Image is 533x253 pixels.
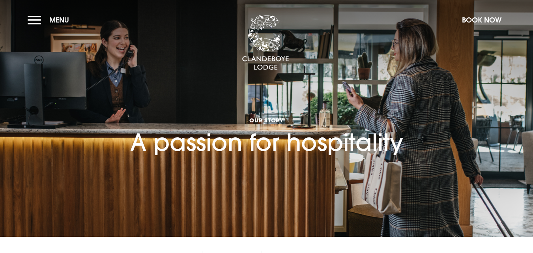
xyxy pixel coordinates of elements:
[130,116,403,124] span: Our Story
[49,15,69,24] span: Menu
[242,15,289,71] img: Clandeboye Lodge
[130,84,403,156] h1: A passion for hospitality
[28,11,73,28] button: Menu
[458,11,505,28] button: Book Now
